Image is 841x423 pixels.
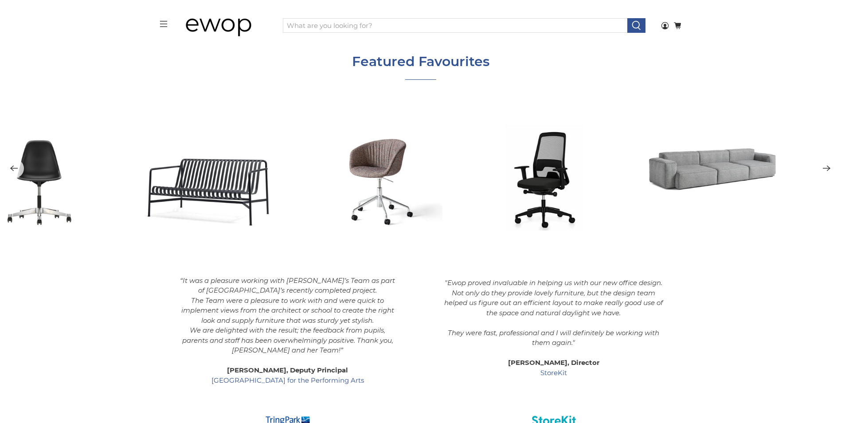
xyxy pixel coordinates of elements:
a: [GEOGRAPHIC_DATA] for the Performing Arts [211,376,364,384]
em: “It was a pleasure working with [PERSON_NAME]’s Team as part of [GEOGRAPHIC_DATA]’s recently comp... [180,276,395,295]
em: We are delighted with the result; the feedback from pupils, parents and staff has been overwhelmi... [182,326,393,354]
em: "Ewop proved invaluable in helping us with our new office design. Not only do they provide lovely... [444,278,663,347]
button: Previous [4,159,24,178]
a: Featured Favourites [352,53,489,70]
strong: [PERSON_NAME], Deputy Principal [227,366,348,374]
button: Next [817,159,837,178]
a: StoreKit [540,368,567,377]
em: The Team were a pleasure to work with and were quick to implement views from the architect or sch... [181,296,394,325]
strong: [PERSON_NAME], Director [508,358,599,367]
input: What are you looking for? [283,18,628,33]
